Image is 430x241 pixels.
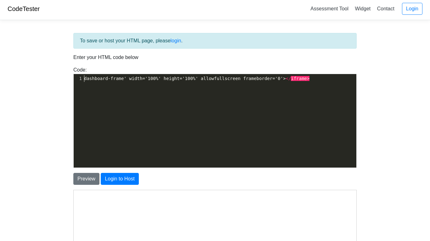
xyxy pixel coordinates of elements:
a: Widget [352,3,373,14]
a: Assessment Tool [308,3,351,14]
a: Contact [375,3,397,14]
button: Preview [73,173,99,185]
div: To save or host your HTML page, please . [73,33,357,49]
button: Login to Host [101,173,139,185]
div: 1 [74,75,83,82]
a: CodeTester [8,5,40,12]
div: Code: [69,66,361,168]
span: iframe [291,76,307,81]
span: </ [286,76,291,81]
span: > [307,76,309,81]
a: login [171,38,181,43]
a: Login [402,3,422,15]
p: Enter your HTML code below [73,54,357,61]
span: dashboard-frame' width='100%' height='100%' allowfullscreen frameborder='0'> [84,76,310,81]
